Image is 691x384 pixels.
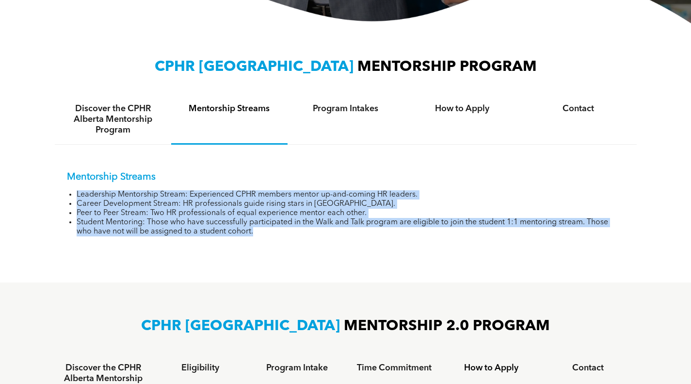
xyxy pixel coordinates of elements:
[354,363,434,373] h4: Time Commitment
[451,363,531,373] h4: How to Apply
[77,190,625,200] li: Leadership Mentorship Stream: Experienced CPHR members mentor up-and-coming HR leaders.
[357,60,537,74] span: MENTORSHIP PROGRAM
[64,103,162,135] h4: Discover the CPHR Alberta Mentorship Program
[155,60,354,74] span: CPHR [GEOGRAPHIC_DATA]
[77,209,625,218] li: Peer to Peer Stream: Two HR professionals of equal experience mentor each other.
[344,319,550,334] span: MENTORSHIP 2.0 PROGRAM
[77,218,625,236] li: Student Mentoring: Those who have successfully participated in the Walk and Talk program are elig...
[67,171,625,183] p: Mentorship Streams
[548,363,628,373] h4: Contact
[141,319,340,334] span: CPHR [GEOGRAPHIC_DATA]
[180,103,279,114] h4: Mentorship Streams
[161,363,240,373] h4: Eligibility
[296,103,395,114] h4: Program Intakes
[77,200,625,209] li: Career Development Stream: HR professionals guide rising stars in [GEOGRAPHIC_DATA].
[413,103,512,114] h4: How to Apply
[529,103,628,114] h4: Contact
[257,363,337,373] h4: Program Intake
